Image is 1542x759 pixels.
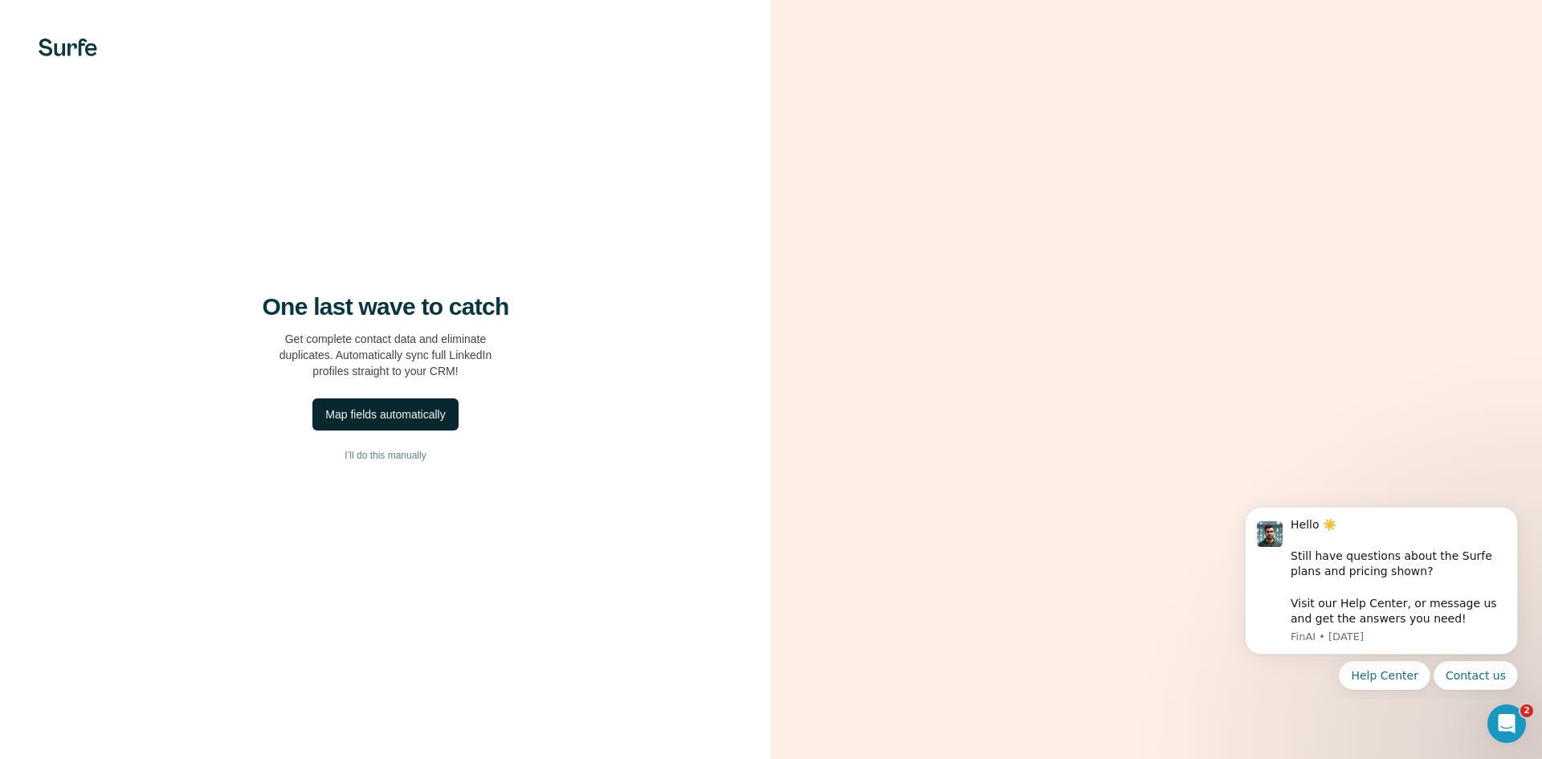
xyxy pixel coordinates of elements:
button: I’ll do this manually [32,443,739,467]
iframe: Intercom notifications message [1221,493,1542,700]
span: 2 [1520,704,1533,717]
div: Map fields automatically [325,406,445,422]
span: I’ll do this manually [345,448,426,463]
img: Surfe's logo [39,39,97,56]
button: Map fields automatically [312,398,458,431]
iframe: Intercom live chat [1487,704,1526,743]
p: Get complete contact data and eliminate duplicates. Automatically sync full LinkedIn profiles str... [279,331,492,379]
h4: One last wave to catch [263,292,509,321]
